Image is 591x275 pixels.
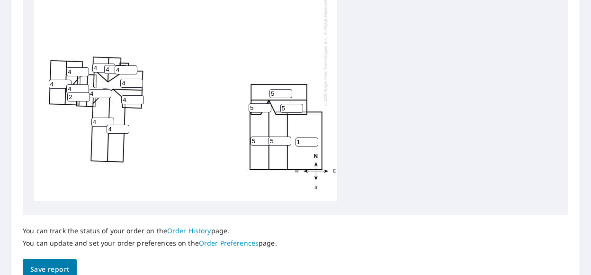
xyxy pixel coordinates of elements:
[167,226,211,235] a: Order History
[23,239,277,247] p: You can update and set your order preferences on the page.
[23,227,277,235] p: You can track the status of your order on the page.
[199,238,259,247] a: Order Preferences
